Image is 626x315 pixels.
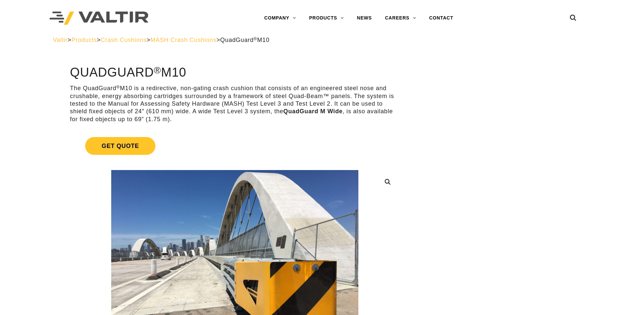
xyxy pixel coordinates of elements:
[70,66,400,80] h1: QuadGuard M10
[423,12,460,25] a: CONTACT
[70,129,400,163] a: Get Quote
[154,65,161,75] sup: ®
[53,37,68,43] a: Valtir
[220,37,269,43] span: QuadGuard M10
[303,12,350,25] a: PRODUCTS
[85,137,155,155] span: Get Quote
[379,12,423,25] a: CAREERS
[350,12,379,25] a: NEWS
[101,37,147,43] a: Crash Cushions
[71,37,97,43] a: Products
[283,108,343,115] strong: QuadGuard M Wide
[254,36,257,41] sup: ®
[116,85,120,89] sup: ®
[70,85,400,123] p: The QuadGuard M10 is a redirective, non-gating crash cushion that consists of an engineered steel...
[53,36,573,44] div: > > > >
[150,37,216,43] a: MASH Crash Cushions
[258,12,303,25] a: COMPANY
[49,12,148,25] img: Valtir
